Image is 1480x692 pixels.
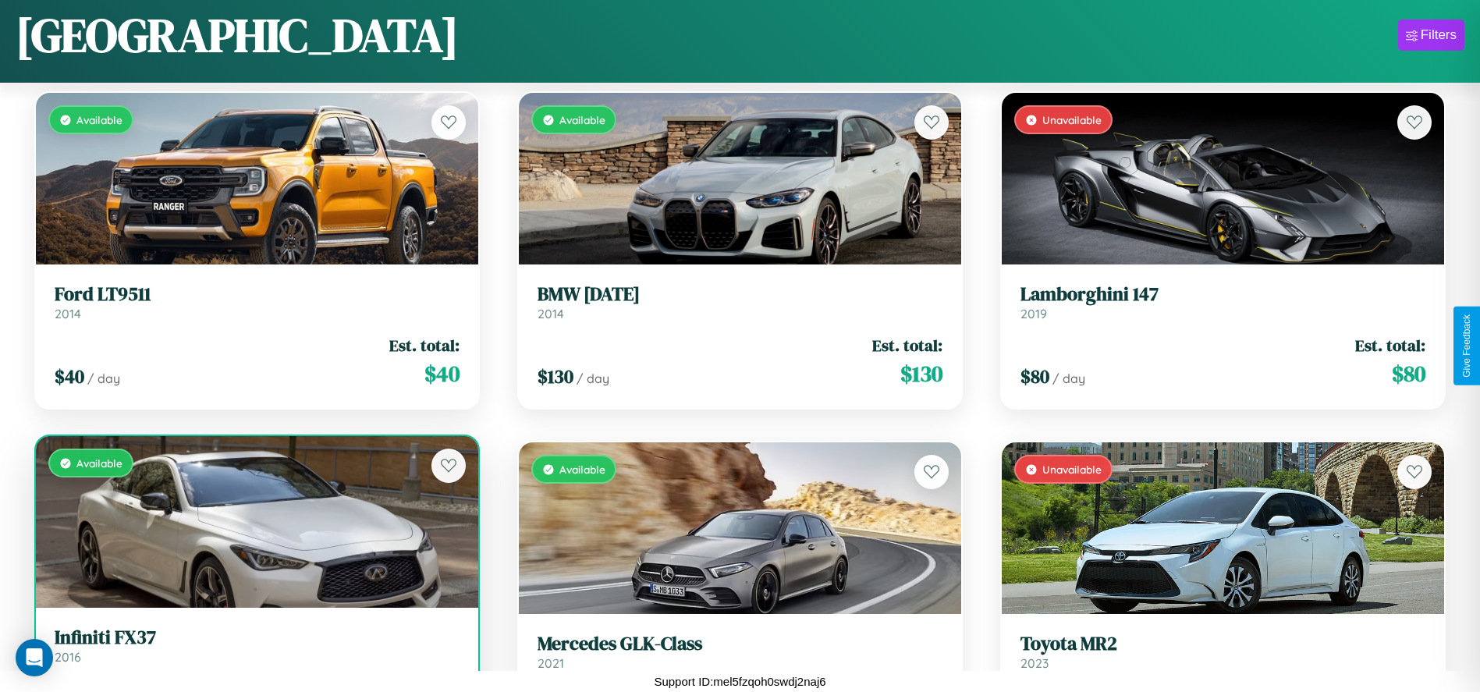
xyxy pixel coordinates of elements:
span: Est. total: [872,334,942,357]
h3: Ford LT9511 [55,283,460,306]
span: Est. total: [1355,334,1425,357]
h3: Infiniti FX37 [55,626,460,649]
span: / day [1052,371,1085,386]
span: 2014 [538,306,564,321]
div: Give Feedback [1461,314,1472,378]
span: 2014 [55,306,81,321]
h3: Toyota MR2 [1020,633,1425,655]
a: Mercedes GLK-Class2021 [538,633,942,671]
div: Open Intercom Messenger [16,639,53,676]
span: 2021 [538,655,564,671]
span: 2016 [55,649,81,665]
span: Available [76,113,122,126]
h3: BMW [DATE] [538,283,942,306]
span: 2019 [1020,306,1047,321]
a: Toyota MR22023 [1020,633,1425,671]
div: Filters [1421,27,1457,43]
a: BMW [DATE]2014 [538,283,942,321]
a: Ford LT95112014 [55,283,460,321]
a: Infiniti FX372016 [55,626,460,665]
span: / day [577,371,609,386]
h3: Mercedes GLK-Class [538,633,942,655]
h3: Lamborghini 147 [1020,283,1425,306]
span: $ 130 [900,358,942,389]
span: Unavailable [1042,463,1102,476]
span: $ 80 [1020,364,1049,389]
span: Available [559,463,605,476]
span: $ 80 [1392,358,1425,389]
p: Support ID: mel5fzqoh0swdj2naj6 [654,671,825,692]
span: Available [76,456,122,470]
span: Available [559,113,605,126]
span: $ 130 [538,364,573,389]
span: 2023 [1020,655,1049,671]
span: $ 40 [424,358,460,389]
span: Est. total: [389,334,460,357]
button: Filters [1398,20,1464,51]
span: $ 40 [55,364,84,389]
span: Unavailable [1042,113,1102,126]
h1: [GEOGRAPHIC_DATA] [16,3,459,67]
a: Lamborghini 1472019 [1020,283,1425,321]
span: / day [87,371,120,386]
